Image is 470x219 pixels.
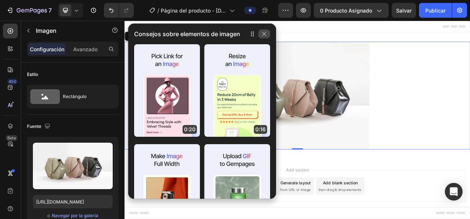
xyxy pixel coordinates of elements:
[419,3,452,18] button: Publicar
[6,135,18,141] div: Beta
[183,125,197,134] p: 0:20
[52,212,98,219] font: Navegar por la galería
[396,7,412,14] span: Salvar
[48,6,52,15] p: 7
[33,195,113,208] input: https://example.com/image.jpg
[392,3,416,18] button: Salvar
[33,143,113,189] img: vista previa de la imagen
[320,7,372,14] span: 0 producto asignado
[142,204,187,212] div: Choose templates
[134,29,240,38] p: Consejos sobre elementos de imagen
[3,3,55,18] button: 7
[104,3,134,18] div: Deshacer/Rehacer
[7,79,18,84] div: 450
[314,3,389,18] button: 0 producto asignado
[425,7,446,14] font: Publicar
[30,45,64,53] p: Configuración
[129,27,314,165] img: image_demo.jpg
[9,17,25,23] div: Image
[200,204,239,212] div: Generate layout
[36,26,99,35] p: Image
[204,188,239,195] span: Add section
[161,7,227,14] span: Página del producto - [DATE] 11:36:50
[63,88,108,105] div: Rectángulo
[254,204,299,212] div: Add blank section
[125,21,470,219] iframe: Design area
[445,183,463,201] div: Abra Intercom Messenger
[254,125,267,134] p: 0:16
[27,123,41,130] font: Fuente
[73,45,98,53] p: Avanzado
[157,7,159,14] span: /
[27,71,38,78] font: Estilo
